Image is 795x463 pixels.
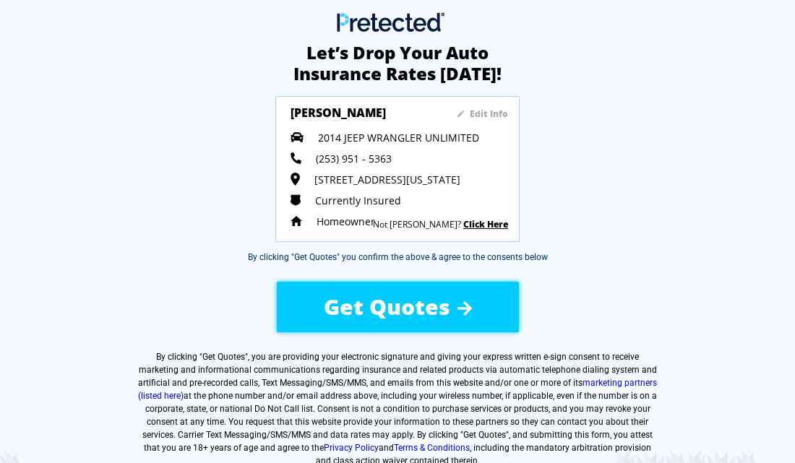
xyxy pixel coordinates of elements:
span: Get Quotes [324,292,450,321]
h2: Let’s Drop Your Auto Insurance Rates [DATE]! [282,43,513,85]
div: By clicking "Get Quotes" you confirm the above & agree to the consents below [248,251,548,264]
span: [STREET_ADDRESS][US_STATE] [314,173,460,186]
img: Main Logo [337,12,444,32]
h3: [PERSON_NAME] [291,105,413,119]
span: Currently Insured [315,194,401,207]
sapn: Edit Info [470,108,508,120]
span: 2014 JEEP WRANGLER UNLIMITED [318,131,479,144]
a: Privacy Policy [324,443,379,453]
span: (253) 951 - 5363 [316,152,392,165]
span: Get Quotes [202,352,245,362]
a: marketing partners (listed here) [138,378,657,401]
a: Terms & Conditions [394,443,470,453]
button: Get Quotes [277,282,519,332]
span: Homeowner [317,215,375,228]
